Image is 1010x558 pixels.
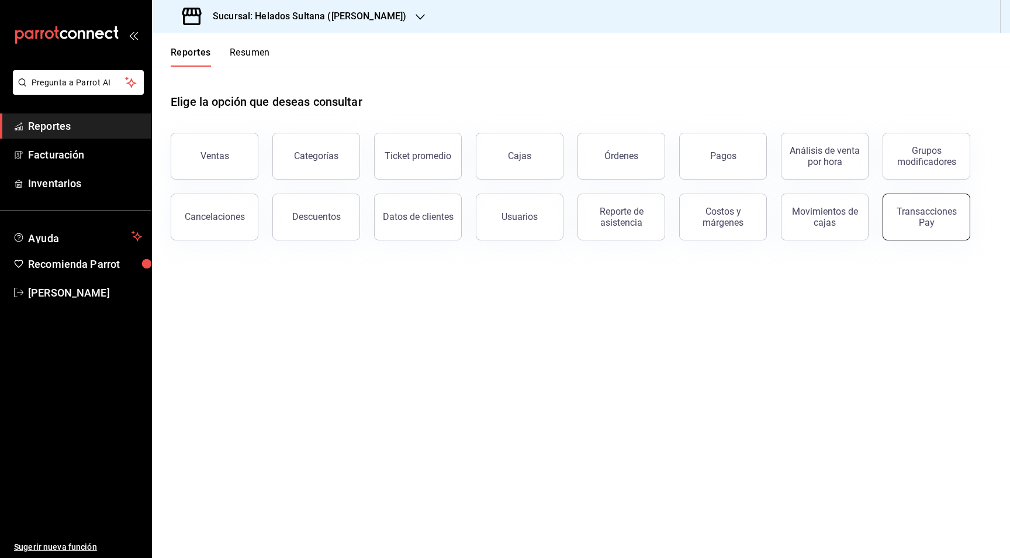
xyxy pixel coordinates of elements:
[883,133,970,180] button: Grupos modificadores
[28,229,127,243] span: Ayuda
[508,150,531,161] div: Cajas
[203,9,406,23] h3: Sucursal: Helados Sultana ([PERSON_NAME])
[788,206,861,228] div: Movimientos de cajas
[687,206,759,228] div: Costos y márgenes
[171,47,270,67] div: navigation tabs
[577,133,665,180] button: Órdenes
[185,211,245,222] div: Cancelaciones
[28,118,142,134] span: Reportes
[14,541,142,553] span: Sugerir nueva función
[374,194,462,240] button: Datos de clientes
[28,175,142,191] span: Inventarios
[272,194,360,240] button: Descuentos
[28,147,142,163] span: Facturación
[292,211,341,222] div: Descuentos
[385,150,451,161] div: Ticket promedio
[383,211,454,222] div: Datos de clientes
[171,194,258,240] button: Cancelaciones
[476,133,563,180] button: Cajas
[200,150,229,161] div: Ventas
[32,77,126,89] span: Pregunta a Parrot AI
[679,194,767,240] button: Costos y márgenes
[585,206,658,228] div: Reporte de asistencia
[476,194,563,240] button: Usuarios
[8,85,144,97] a: Pregunta a Parrot AI
[28,256,142,272] span: Recomienda Parrot
[13,70,144,95] button: Pregunta a Parrot AI
[230,47,270,67] button: Resumen
[501,211,538,222] div: Usuarios
[679,133,767,180] button: Pagos
[604,150,638,161] div: Órdenes
[577,194,665,240] button: Reporte de asistencia
[294,150,338,161] div: Categorías
[171,133,258,180] button: Ventas
[171,93,362,111] h1: Elige la opción que deseas consultar
[28,285,142,301] span: [PERSON_NAME]
[788,145,861,167] div: Análisis de venta por hora
[272,133,360,180] button: Categorías
[129,30,138,40] button: open_drawer_menu
[710,150,736,161] div: Pagos
[171,47,211,67] button: Reportes
[781,194,869,240] button: Movimientos de cajas
[890,145,963,167] div: Grupos modificadores
[781,133,869,180] button: Análisis de venta por hora
[883,194,970,240] button: Transacciones Pay
[890,206,963,228] div: Transacciones Pay
[374,133,462,180] button: Ticket promedio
